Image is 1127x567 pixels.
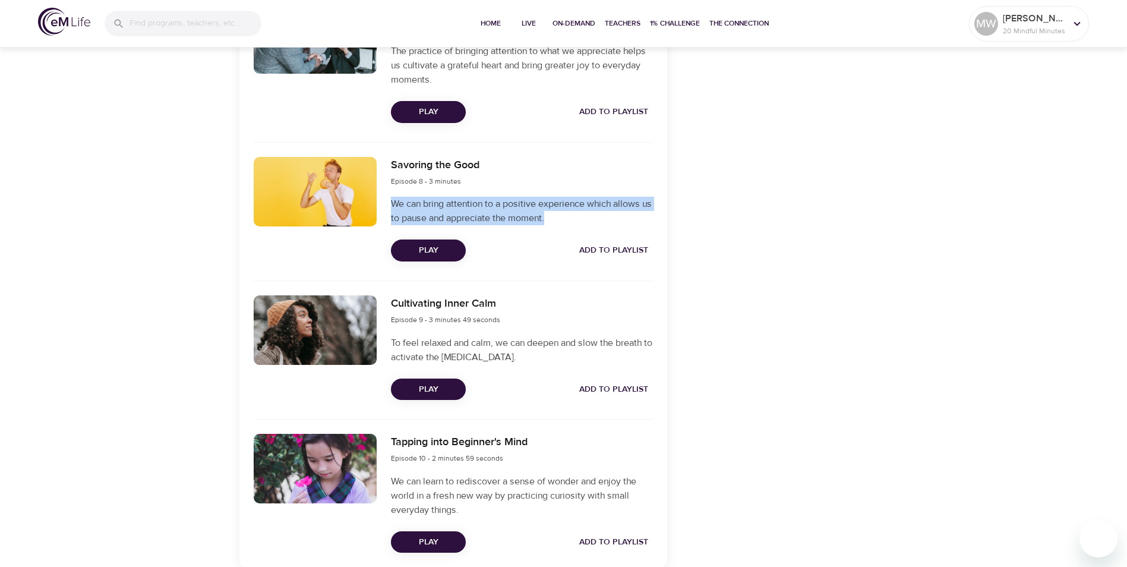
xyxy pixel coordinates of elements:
[391,336,652,364] p: To feel relaxed and calm, we can deepen and slow the breath to activate the [MEDICAL_DATA].
[1003,26,1066,36] p: 20 Mindful Minutes
[391,434,528,451] h6: Tapping into Beginner's Mind
[400,243,456,258] span: Play
[579,535,648,550] span: Add to Playlist
[974,12,998,36] div: MW
[391,44,652,87] p: The practice of bringing attention to what we appreciate helps us cultivate a grateful heart and ...
[514,17,543,30] span: Live
[400,382,456,397] span: Play
[709,17,769,30] span: The Connection
[391,240,466,262] button: Play
[391,177,461,186] span: Episode 8 - 3 minutes
[391,474,652,517] p: We can learn to rediscover a sense of wonder and enjoy the world in a fresh new way by practicing...
[1079,519,1117,557] iframe: Button to launch messaging window
[391,295,500,313] h6: Cultivating Inner Calm
[579,382,648,397] span: Add to Playlist
[1003,11,1066,26] p: [PERSON_NAME]
[605,17,640,30] span: Teachers
[391,101,466,123] button: Play
[574,240,653,262] button: Add to Playlist
[391,197,652,225] p: We can bring attention to a positive experience which allows us to pause and appreciate the moment.
[574,531,653,553] button: Add to Playlist
[400,535,456,550] span: Play
[130,11,261,36] input: Find programs, teachers, etc...
[579,105,648,119] span: Add to Playlist
[579,243,648,258] span: Add to Playlist
[391,315,500,325] span: Episode 9 - 3 minutes 49 seconds
[650,17,700,30] span: 1% Challenge
[574,379,653,401] button: Add to Playlist
[574,101,653,123] button: Add to Playlist
[38,8,90,36] img: logo
[391,531,466,553] button: Play
[400,105,456,119] span: Play
[553,17,595,30] span: On-Demand
[391,453,503,463] span: Episode 10 - 2 minutes 59 seconds
[391,157,479,174] h6: Savoring the Good
[391,379,466,401] button: Play
[476,17,505,30] span: Home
